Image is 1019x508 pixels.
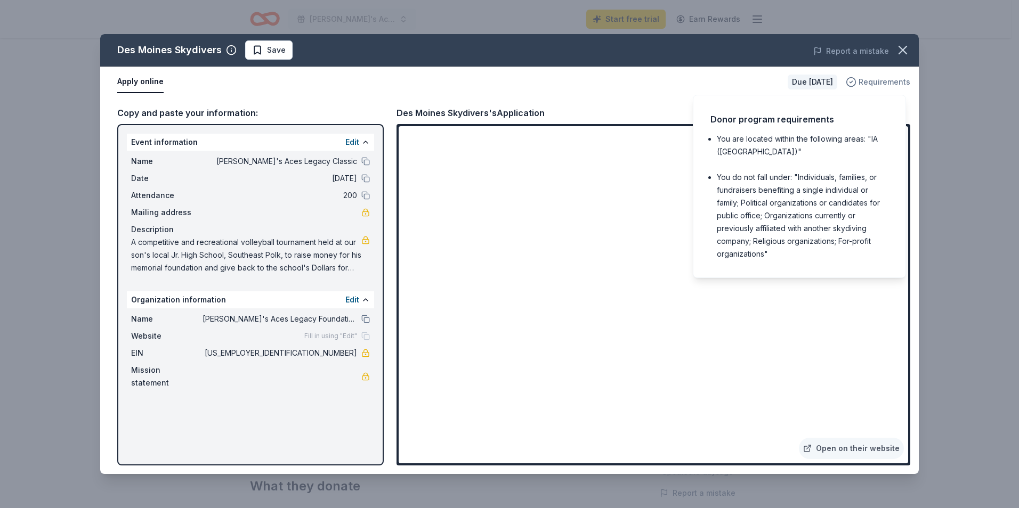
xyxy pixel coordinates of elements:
[304,332,357,340] span: Fill in using "Edit"
[131,223,370,236] div: Description
[117,71,164,93] button: Apply online
[117,42,222,59] div: Des Moines Skydivers
[131,236,361,274] span: A competitive and recreational volleyball tournament held at our son's local Jr. High School, Sou...
[717,133,888,158] li: You are located within the following areas: "IA ([GEOGRAPHIC_DATA])"
[710,112,888,126] div: Donor program requirements
[131,347,203,359] span: EIN
[131,364,203,389] span: Mission statement
[799,438,904,459] a: Open on their website
[203,313,357,325] span: [PERSON_NAME]'s Aces Legacy Foundation, Inc.
[345,293,359,306] button: Edit
[203,155,357,168] span: [PERSON_NAME]'s Aces Legacy Classic
[345,136,359,149] button: Edit
[131,313,203,325] span: Name
[203,172,357,185] span: [DATE]
[859,76,910,88] span: Requirements
[117,106,384,120] div: Copy and paste your information:
[127,134,374,151] div: Event information
[127,291,374,308] div: Organization information
[813,45,889,58] button: Report a mistake
[131,206,203,219] span: Mailing address
[245,40,293,60] button: Save
[203,189,357,202] span: 200
[131,155,203,168] span: Name
[131,189,203,202] span: Attendance
[203,347,357,359] span: [US_EMPLOYER_IDENTIFICATION_NUMBER]
[131,172,203,185] span: Date
[131,330,203,342] span: Website
[846,76,910,88] button: Requirements
[717,171,888,260] li: You do not fall under: "Individuals, families, or fundraisers benefiting a single individual or f...
[788,75,837,89] div: Due [DATE]
[267,44,286,56] span: Save
[397,106,545,120] div: Des Moines Skydivers's Application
